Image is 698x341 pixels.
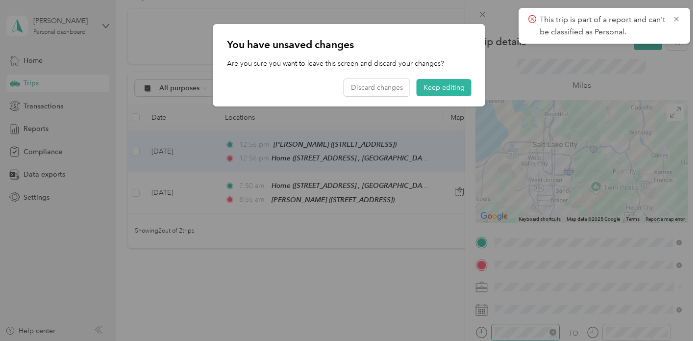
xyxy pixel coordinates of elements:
[227,58,472,69] p: Are you sure you want to leave this screen and discard your changes?
[227,38,472,52] p: You have unsaved changes
[417,79,472,96] button: Keep editing
[540,14,665,38] p: This trip is part of a report and can't be classified as Personal.
[643,286,698,341] iframe: Everlance-gr Chat Button Frame
[344,79,410,96] button: Discard changes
